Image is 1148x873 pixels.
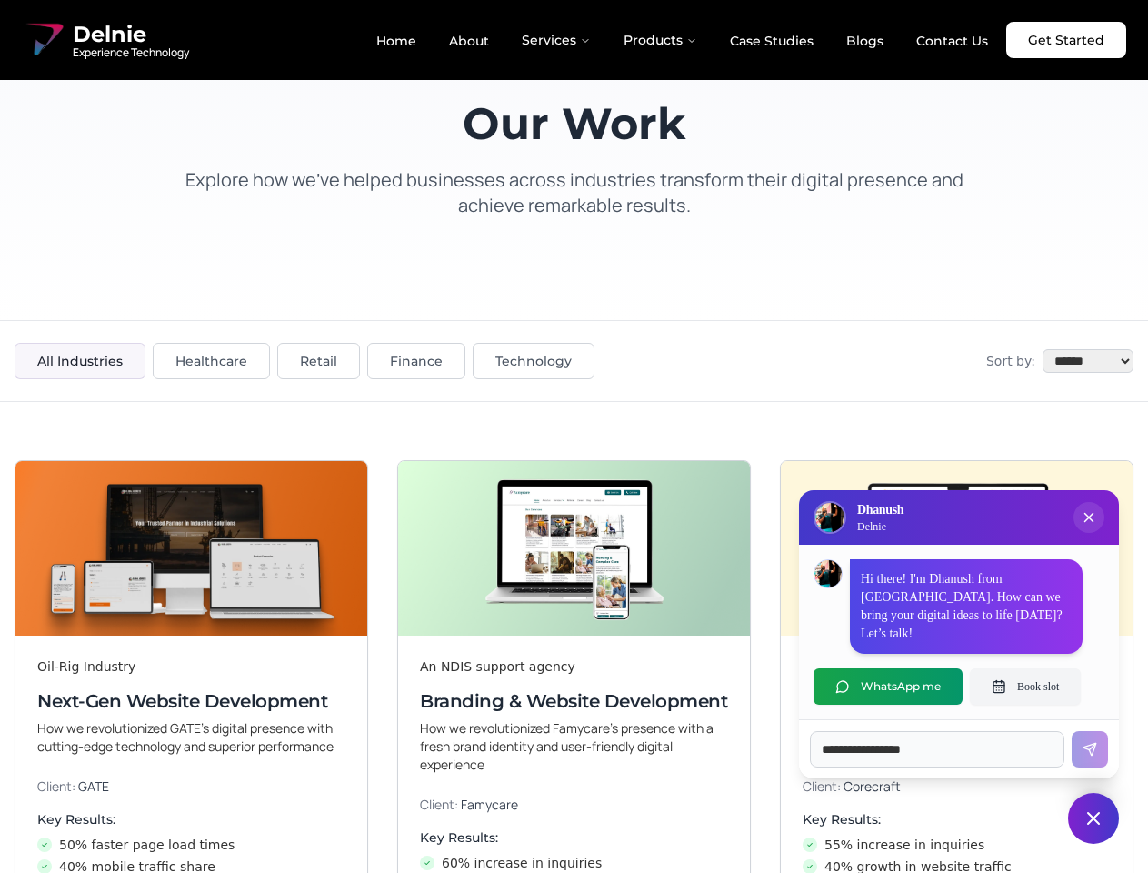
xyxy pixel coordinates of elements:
[73,20,189,49] span: Delnie
[37,719,345,756] p: How we revolutionized GATE’s digital presence with cutting-edge technology and superior performance
[22,18,189,62] a: Delnie Logo Full
[857,501,903,519] h3: Dhanush
[815,503,844,532] img: Delnie Logo
[420,854,728,872] li: 60% increase in inquiries
[37,688,345,714] h3: Next-Gen Website Development
[473,343,594,379] button: Technology
[153,343,270,379] button: Healthcare
[73,45,189,60] span: Experience Technology
[434,25,504,56] a: About
[362,25,431,56] a: Home
[15,461,367,636] img: Next-Gen Website Development
[814,668,963,705] button: WhatsApp me
[398,461,750,636] img: Branding & Website Development
[420,719,728,774] p: How we revolutionized Famycare’s presence with a fresh brand identity and user-friendly digital e...
[167,167,982,218] p: Explore how we've helped businesses across industries transform their digital presence and achiev...
[367,343,465,379] button: Finance
[781,461,1133,636] img: Digital & Brand Revamp
[507,22,605,58] button: Services
[15,343,145,379] button: All Industries
[37,810,345,828] h4: Key Results:
[461,796,518,813] span: Famycare
[37,836,345,854] li: 50% faster page load times
[22,18,65,62] img: Delnie Logo
[715,25,828,56] a: Case Studies
[420,828,728,847] h4: Key Results:
[609,22,712,58] button: Products
[78,778,109,795] span: GATE
[167,102,982,145] h1: Our Work
[814,560,842,587] img: Dhanush
[37,778,345,796] p: Client:
[362,22,1003,58] nav: Main
[803,836,1111,854] li: 55% increase in inquiries
[861,570,1072,643] p: Hi there! I'm Dhanush from [GEOGRAPHIC_DATA]. How can we bring your digital ideas to life [DATE]?...
[832,25,898,56] a: Blogs
[1073,502,1104,533] button: Close chat popup
[420,688,728,714] h3: Branding & Website Development
[277,343,360,379] button: Retail
[857,519,903,534] p: Delnie
[420,796,728,814] p: Client:
[970,668,1081,705] button: Book slot
[902,25,1003,56] a: Contact Us
[986,352,1035,370] span: Sort by:
[1006,22,1126,58] a: Get Started
[1068,793,1119,844] button: Close chat
[37,657,345,676] div: Oil-Rig Industry
[420,657,728,676] div: An NDIS support agency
